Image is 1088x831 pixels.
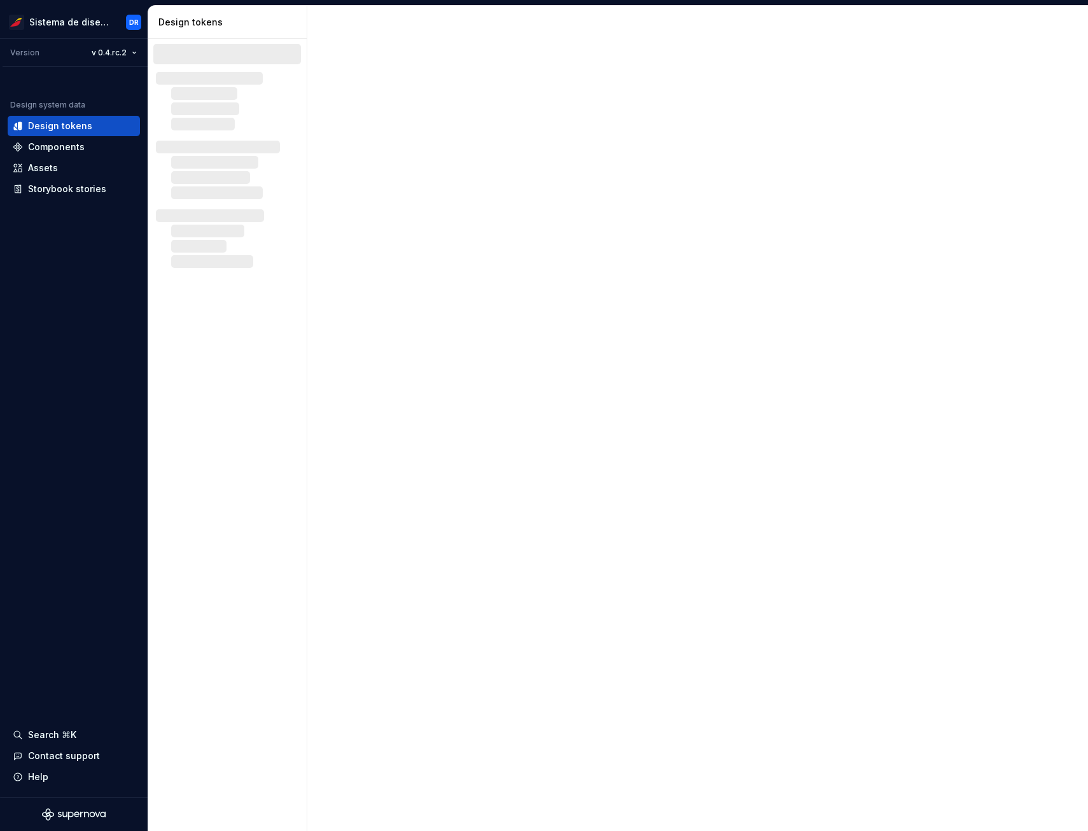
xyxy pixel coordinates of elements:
a: Components [8,137,140,157]
a: Assets [8,158,140,178]
div: DR [129,17,139,27]
button: Help [8,767,140,787]
a: Design tokens [8,116,140,136]
svg: Supernova Logo [42,808,106,821]
div: Contact support [28,750,100,762]
div: Search ⌘K [28,729,76,741]
button: v 0.4.rc.2 [86,44,143,62]
div: Design tokens [28,120,92,132]
div: Sistema de diseño Iberia [29,16,111,29]
div: Components [28,141,85,153]
div: Design tokens [158,16,302,29]
div: Storybook stories [28,183,106,195]
a: Storybook stories [8,179,140,199]
button: Contact support [8,746,140,766]
button: Sistema de diseño IberiaDR [3,8,145,36]
img: 55604660-494d-44a9-beb2-692398e9940a.png [9,15,24,30]
div: Design system data [10,100,85,110]
div: Assets [28,162,58,174]
div: Version [10,48,39,58]
span: v 0.4.rc.2 [92,48,127,58]
button: Search ⌘K [8,725,140,745]
div: Help [28,771,48,783]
